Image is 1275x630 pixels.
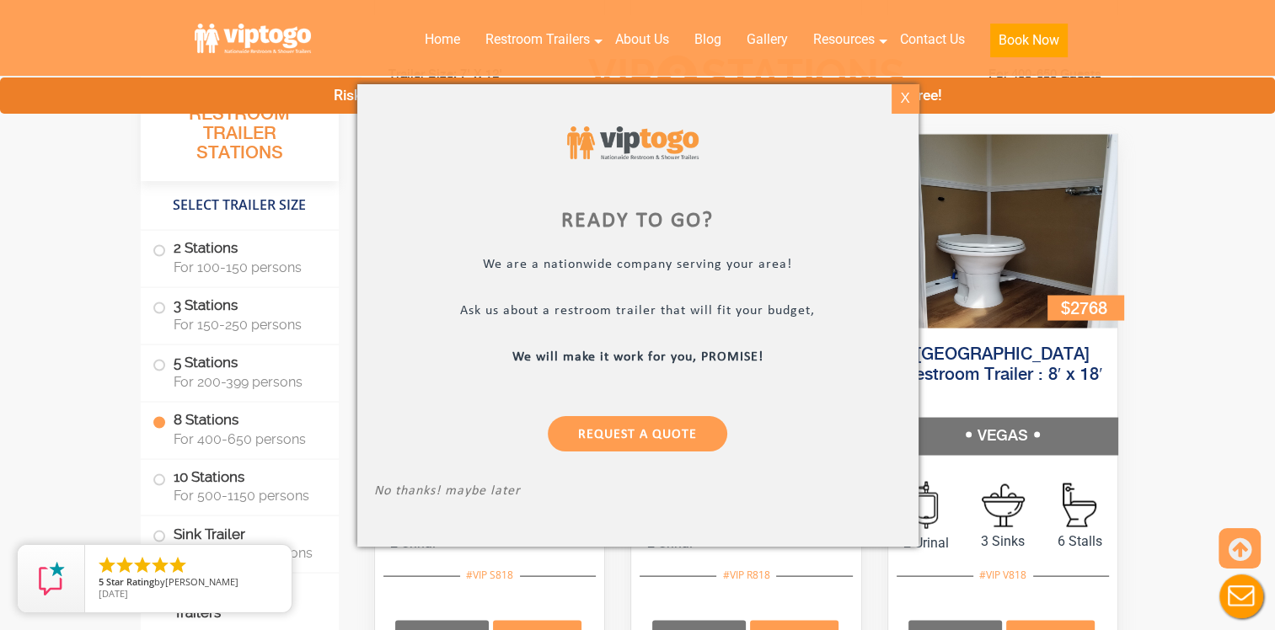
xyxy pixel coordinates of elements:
[150,555,170,575] li: 
[374,302,902,322] p: Ask us about a restroom trailer that will fit your budget,
[97,555,117,575] li: 
[512,350,763,363] b: We will make it work for you, PROMISE!
[35,562,68,595] img: Review Rating
[99,587,128,600] span: [DATE]
[115,555,135,575] li: 
[106,575,154,588] span: Star Rating
[99,577,278,589] span: by
[168,555,188,575] li: 
[165,575,238,588] span: [PERSON_NAME]
[132,555,153,575] li: 
[1208,563,1275,630] button: Live Chat
[548,415,727,451] a: Request a Quote
[567,126,699,160] img: viptogo logo
[374,256,902,275] p: We are a nationwide company serving your area!
[374,483,902,502] p: No thanks! maybe later
[892,84,918,113] div: X
[99,575,104,588] span: 5
[374,211,902,231] div: Ready to go?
